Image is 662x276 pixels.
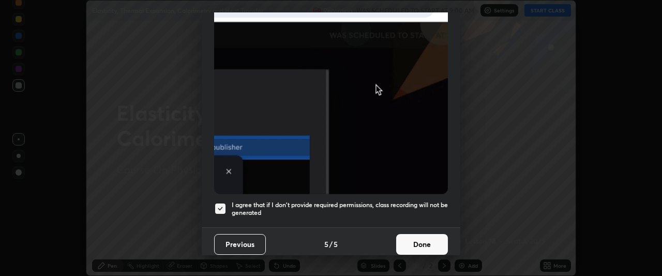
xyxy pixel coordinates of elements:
[396,234,448,255] button: Done
[214,234,266,255] button: Previous
[232,201,448,217] h5: I agree that if I don't provide required permissions, class recording will not be generated
[324,239,328,250] h4: 5
[334,239,338,250] h4: 5
[329,239,333,250] h4: /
